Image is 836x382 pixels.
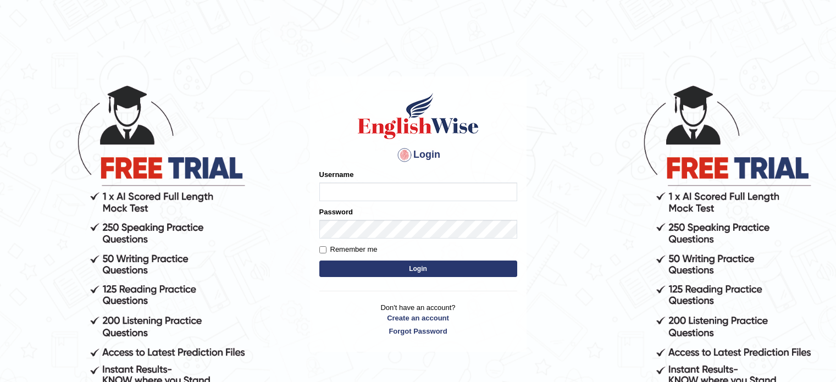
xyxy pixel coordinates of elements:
button: Login [319,261,517,277]
h4: Login [319,146,517,164]
label: Password [319,207,353,217]
a: Forgot Password [319,326,517,336]
label: Username [319,169,354,180]
a: Create an account [319,313,517,323]
img: Logo of English Wise sign in for intelligent practice with AI [356,91,481,141]
input: Remember me [319,246,326,253]
p: Don't have an account? [319,302,517,336]
label: Remember me [319,244,378,255]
